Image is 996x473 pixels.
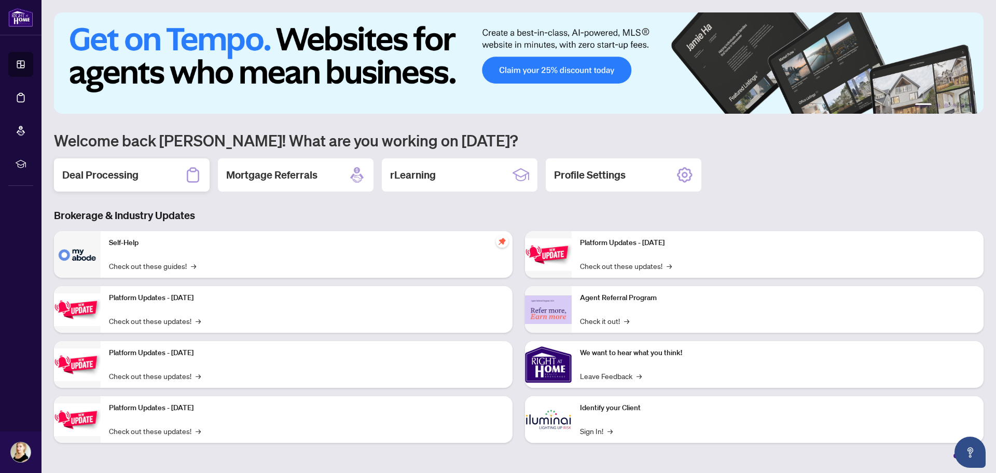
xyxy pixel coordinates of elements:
[525,295,572,324] img: Agent Referral Program
[496,235,508,248] span: pushpin
[607,425,613,437] span: →
[62,168,139,182] h2: Deal Processing
[109,315,201,327] a: Check out these updates!→
[637,370,642,382] span: →
[109,425,201,437] a: Check out these updates!→
[580,402,975,414] p: Identify your Client
[109,237,504,249] p: Self-Help
[580,370,642,382] a: Leave Feedback→
[54,403,101,436] img: Platform Updates - July 8, 2025
[109,370,201,382] a: Check out these updates!→
[196,370,201,382] span: →
[667,260,672,272] span: →
[525,238,572,271] img: Platform Updates - June 23, 2025
[580,425,613,437] a: Sign In!→
[961,103,965,107] button: 5
[955,437,986,468] button: Open asap
[54,12,984,114] img: Slide 0
[624,315,629,327] span: →
[109,402,504,414] p: Platform Updates - [DATE]
[525,341,572,388] img: We want to hear what you think!
[54,208,984,223] h3: Brokerage & Industry Updates
[554,168,626,182] h2: Profile Settings
[109,260,196,272] a: Check out these guides!→
[915,103,932,107] button: 1
[580,292,975,304] p: Agent Referral Program
[54,130,984,150] h1: Welcome back [PERSON_NAME]! What are you working on [DATE]?
[11,442,31,462] img: Profile Icon
[8,8,33,27] img: logo
[226,168,317,182] h2: Mortgage Referrals
[390,168,436,182] h2: rLearning
[54,348,101,381] img: Platform Updates - July 21, 2025
[944,103,948,107] button: 3
[580,315,629,327] a: Check it out!→
[580,260,672,272] a: Check out these updates!→
[54,231,101,278] img: Self-Help
[196,315,201,327] span: →
[936,103,940,107] button: 2
[580,347,975,359] p: We want to hear what you think!
[191,260,196,272] span: →
[196,425,201,437] span: →
[969,103,973,107] button: 6
[525,396,572,443] img: Identify your Client
[109,347,504,359] p: Platform Updates - [DATE]
[109,292,504,304] p: Platform Updates - [DATE]
[580,237,975,249] p: Platform Updates - [DATE]
[54,293,101,326] img: Platform Updates - September 16, 2025
[952,103,957,107] button: 4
